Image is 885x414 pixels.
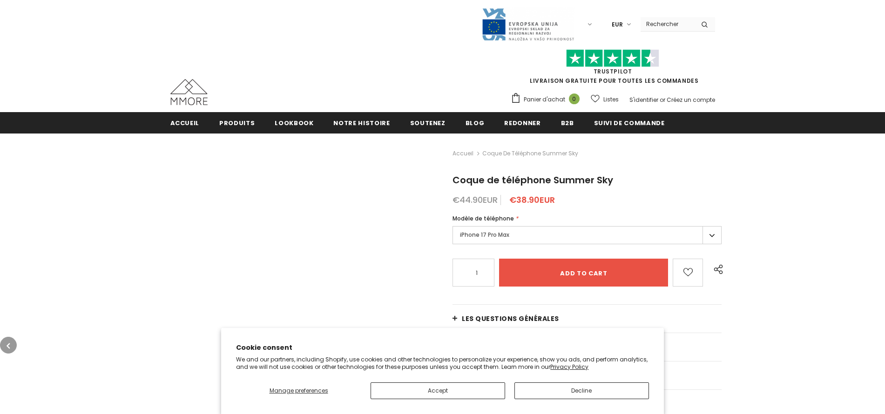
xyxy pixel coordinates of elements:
[482,148,578,159] span: Coque de téléphone Summer Sky
[524,95,565,104] span: Panier d'achat
[453,226,722,244] label: iPhone 17 Pro Max
[603,95,619,104] span: Listes
[629,96,658,104] a: S'identifier
[550,363,588,371] a: Privacy Policy
[594,119,665,127] span: Suivi de commande
[453,148,473,159] a: Accueil
[219,119,255,127] span: Produits
[453,305,722,333] a: Les questions générales
[591,91,619,107] a: Listes
[667,96,715,104] a: Créez un compte
[170,112,200,133] a: Accueil
[612,20,623,29] span: EUR
[371,382,505,399] button: Accept
[170,79,208,105] img: Cas MMORE
[511,93,584,107] a: Panier d'achat 0
[566,49,659,67] img: Faites confiance aux étoiles pilotes
[466,119,485,127] span: Blog
[219,112,255,133] a: Produits
[481,7,574,41] img: Javni Razpis
[504,119,540,127] span: Redonner
[275,112,313,133] a: Lookbook
[509,194,555,206] span: €38.90EUR
[453,214,514,222] span: Modèle de téléphone
[410,112,446,133] a: soutenez
[170,119,200,127] span: Accueil
[466,112,485,133] a: Blog
[333,112,390,133] a: Notre histoire
[511,53,715,85] span: LIVRAISON GRATUITE POUR TOUTES LES COMMANDES
[569,93,580,104] span: 0
[504,112,540,133] a: Redonner
[333,119,390,127] span: Notre histoire
[410,119,446,127] span: soutenez
[514,382,649,399] button: Decline
[641,17,694,31] input: Search Site
[594,112,665,133] a: Suivi de commande
[270,387,328,394] span: Manage preferences
[561,119,574,127] span: B2B
[481,20,574,28] a: Javni Razpis
[236,356,649,370] p: We and our partners, including Shopify, use cookies and other technologies to personalize your ex...
[499,259,668,287] input: Add to cart
[236,343,649,353] h2: Cookie consent
[236,382,361,399] button: Manage preferences
[462,314,559,323] span: Les questions générales
[453,174,613,187] span: Coque de téléphone Summer Sky
[660,96,665,104] span: or
[561,112,574,133] a: B2B
[594,67,632,75] a: TrustPilot
[453,194,498,206] span: €44.90EUR
[275,119,313,127] span: Lookbook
